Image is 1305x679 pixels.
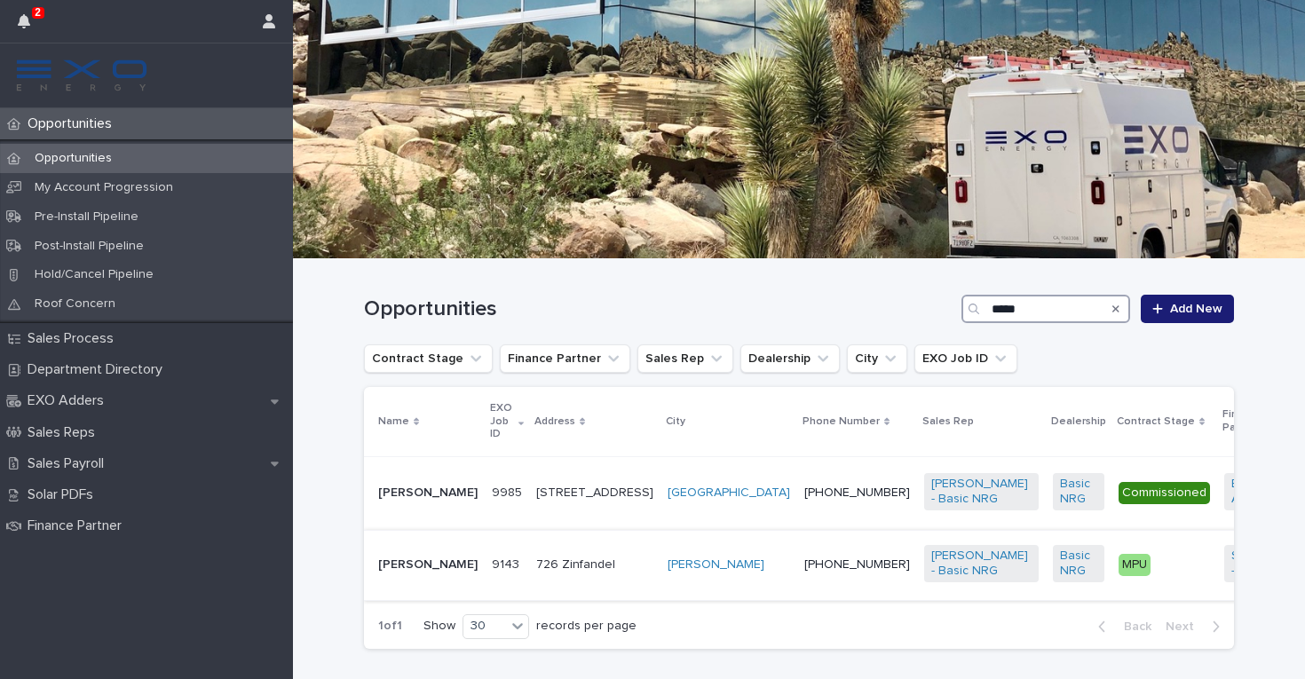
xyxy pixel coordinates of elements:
[20,424,109,441] p: Sales Reps
[922,412,974,431] p: Sales Rep
[1222,405,1294,438] p: Finance Partner
[1170,303,1222,315] span: Add New
[1119,482,1210,504] div: Commissioned
[20,151,126,166] p: Opportunities
[637,344,733,373] button: Sales Rep
[20,517,136,534] p: Finance Partner
[463,617,506,636] div: 30
[378,557,478,572] p: [PERSON_NAME]
[20,115,126,132] p: Opportunities
[536,557,653,572] p: 726 Zinfandel
[20,330,128,347] p: Sales Process
[847,344,907,373] button: City
[492,554,523,572] p: 9143
[500,344,630,373] button: Finance Partner
[1060,549,1097,579] a: Basic NRG
[20,455,118,472] p: Sales Payroll
[1084,619,1159,635] button: Back
[1113,620,1151,633] span: Back
[20,180,187,195] p: My Account Progression
[666,412,685,431] p: City
[14,58,149,93] img: FKS5r6ZBThi8E5hshIGi
[668,486,790,501] a: [GEOGRAPHIC_DATA]
[1119,554,1151,576] div: MPU
[20,361,177,378] p: Department Directory
[18,11,41,43] div: 2
[914,344,1017,373] button: EXO Job ID
[378,412,409,431] p: Name
[1231,549,1285,579] a: Sunnova - Active
[1166,620,1205,633] span: Next
[20,239,158,254] p: Post-Install Pipeline
[364,344,493,373] button: Contract Stage
[534,412,575,431] p: Address
[364,604,416,648] p: 1 of 1
[1117,412,1195,431] p: Contract Stage
[804,486,910,499] a: [PHONE_NUMBER]
[35,6,41,19] p: 2
[536,619,637,634] p: records per page
[20,209,153,225] p: Pre-Install Pipeline
[536,486,653,501] p: [STREET_ADDRESS]
[20,486,107,503] p: Solar PDFs
[20,392,118,409] p: EXO Adders
[803,412,880,431] p: Phone Number
[20,267,168,282] p: Hold/Cancel Pipeline
[364,296,954,322] h1: Opportunities
[961,295,1130,323] input: Search
[490,399,514,444] p: EXO Job ID
[1051,412,1106,431] p: Dealership
[931,477,1032,507] a: [PERSON_NAME] - Basic NRG
[804,558,910,571] a: [PHONE_NUMBER]
[1159,619,1234,635] button: Next
[423,619,455,634] p: Show
[378,486,478,501] p: [PERSON_NAME]
[740,344,840,373] button: Dealership
[1141,295,1234,323] a: Add New
[20,296,130,312] p: Roof Concern
[1060,477,1097,507] a: Basic NRG
[1231,477,1285,507] a: EnFin - Active
[492,482,526,501] p: 9985
[931,549,1032,579] a: [PERSON_NAME] - Basic NRG
[668,557,764,572] a: [PERSON_NAME]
